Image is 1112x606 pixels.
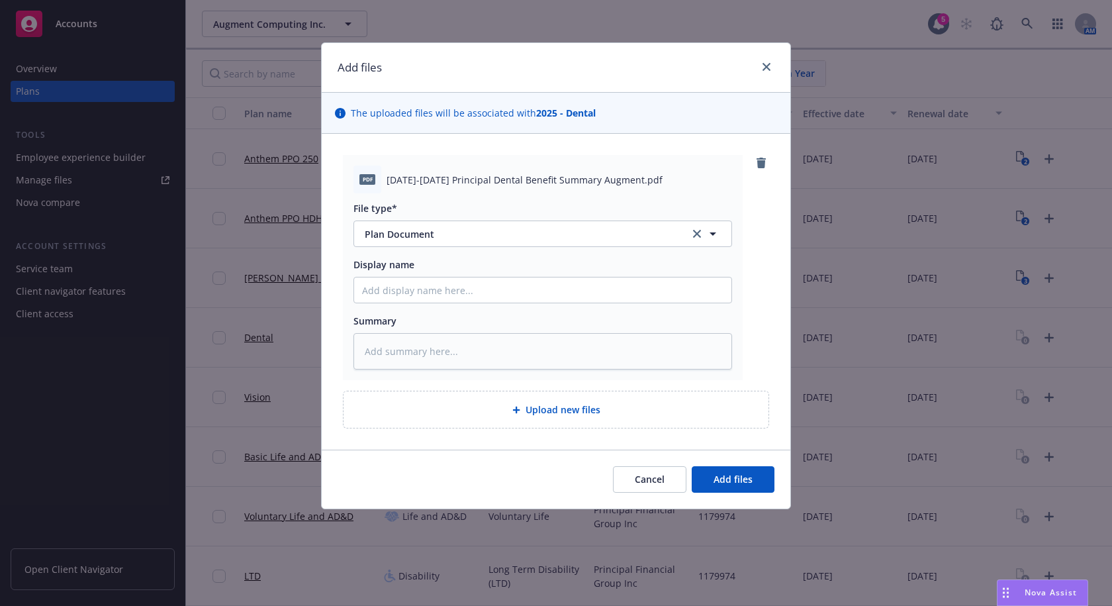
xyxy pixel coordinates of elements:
[635,473,665,485] span: Cancel
[354,278,731,303] input: Add display name here...
[351,106,596,120] span: The uploaded files will be associated with
[353,221,732,247] button: Plan Documentclear selection
[343,391,769,429] div: Upload new files
[526,403,600,417] span: Upload new files
[692,466,774,493] button: Add files
[353,202,397,215] span: File type*
[689,226,705,242] a: clear selection
[613,466,686,493] button: Cancel
[759,59,774,75] a: close
[338,59,382,76] h1: Add files
[997,580,1088,606] button: Nova Assist
[753,155,769,171] a: remove
[997,580,1014,605] div: Drag to move
[536,107,596,119] strong: 2025 - Dental
[1025,587,1077,598] span: Nova Assist
[714,473,753,485] span: Add files
[353,258,414,271] span: Display name
[365,227,671,241] span: Plan Document
[353,315,396,327] span: Summary
[387,173,663,187] span: [DATE]-[DATE] Principal Dental Benefit Summary Augment.pdf
[359,174,375,184] span: pdf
